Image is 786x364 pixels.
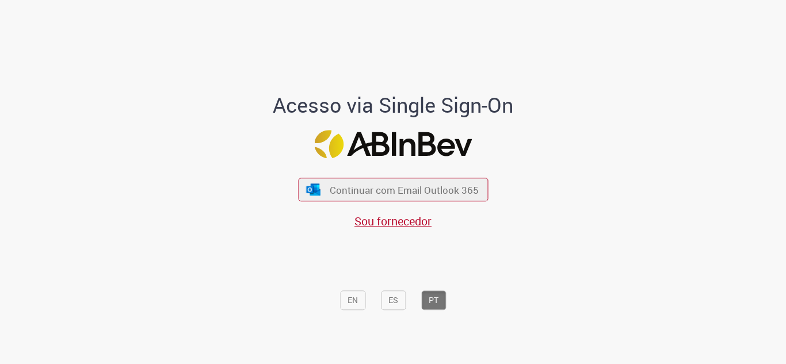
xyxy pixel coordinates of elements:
span: Continuar com Email Outlook 365 [330,183,479,197]
button: ícone Azure/Microsoft 360 Continuar com Email Outlook 365 [298,178,488,201]
img: ícone Azure/Microsoft 360 [306,183,322,196]
button: EN [340,291,365,311]
img: Logo ABInBev [314,131,472,159]
button: PT [421,291,446,311]
button: ES [381,291,406,311]
h1: Acesso via Single Sign-On [234,94,553,117]
a: Sou fornecedor [354,214,432,229]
